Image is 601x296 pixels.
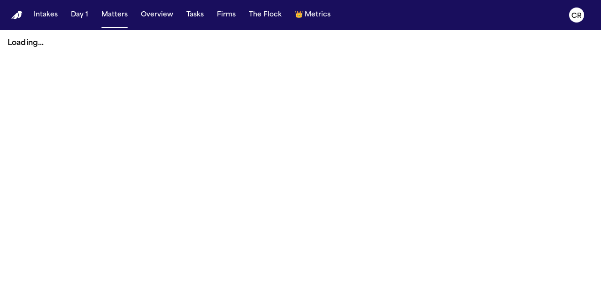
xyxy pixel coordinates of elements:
[291,7,334,23] button: crownMetrics
[67,7,92,23] button: Day 1
[30,7,62,23] button: Intakes
[8,38,593,49] p: Loading...
[11,11,23,20] img: Finch Logo
[213,7,239,23] button: Firms
[305,10,331,20] span: Metrics
[295,10,303,20] span: crown
[11,11,23,20] a: Home
[98,7,131,23] button: Matters
[183,7,208,23] button: Tasks
[571,13,582,19] text: CR
[137,7,177,23] button: Overview
[245,7,285,23] button: The Flock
